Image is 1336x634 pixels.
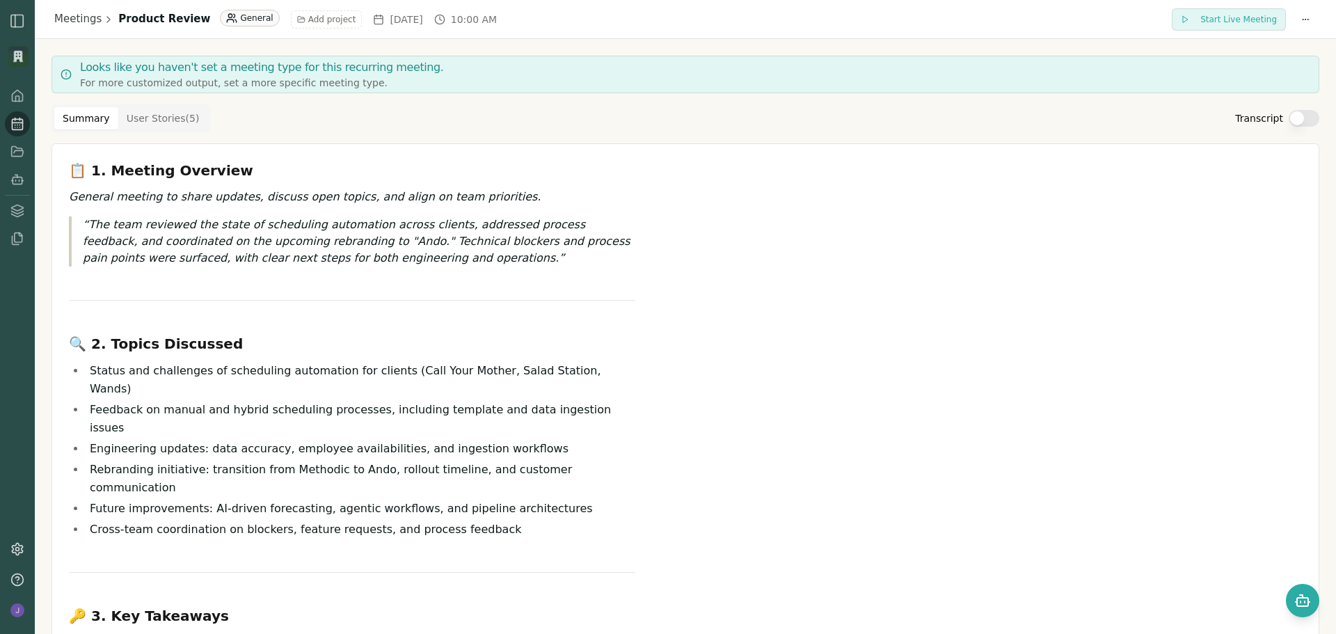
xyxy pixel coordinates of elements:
li: Rebranding initiative: transition from Methodic to Ando, rollout timeline, and customer communica... [86,461,635,497]
li: Future improvements: AI-driven forecasting, agentic workflows, and pipeline architectures [86,500,635,518]
button: User Stories ( 5 ) [118,107,208,129]
li: Feedback on manual and hybrid scheduling processes, including template and data ingestion issues [86,401,635,437]
button: Help [5,567,30,592]
img: sidebar [9,13,26,29]
button: Open chat [1286,584,1319,617]
label: Transcript [1235,111,1283,125]
span: 10:00 AM [451,13,497,26]
button: Start Live Meeting [1172,8,1286,31]
h3: 📋 1. Meeting Overview [69,161,635,180]
em: General meeting to share updates, discuss open topics, and align on team priorities. [69,190,541,203]
li: Cross-team coordination on blockers, feature requests, and process feedback [86,521,635,539]
div: General [220,10,279,26]
p: For more customized output, set a more specific meeting type. [80,76,444,90]
h3: 🔍 2. Topics Discussed [69,334,635,354]
span: Add project [308,14,356,25]
a: Meetings [54,11,102,27]
img: Organization logo [8,46,29,67]
h1: Product Review [118,11,210,27]
span: Start Live Meeting [1200,14,1277,25]
button: Open Sidebar [9,13,26,29]
li: Engineering updates: data accuracy, employee availabilities, and ingestion workflows [86,440,635,458]
button: Add project [291,10,363,29]
img: profile [10,603,24,617]
button: Summary [54,107,118,129]
p: The team reviewed the state of scheduling automation across clients, addressed process feedback, ... [83,216,635,267]
span: [DATE] [390,13,422,26]
h3: 🔑 3. Key Takeaways [69,606,635,626]
p: Looks like you haven't set a meeting type for this recurring meeting. [80,59,444,76]
li: Status and challenges of scheduling automation for clients (Call Your Mother, Salad Station, Wands) [86,362,635,398]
